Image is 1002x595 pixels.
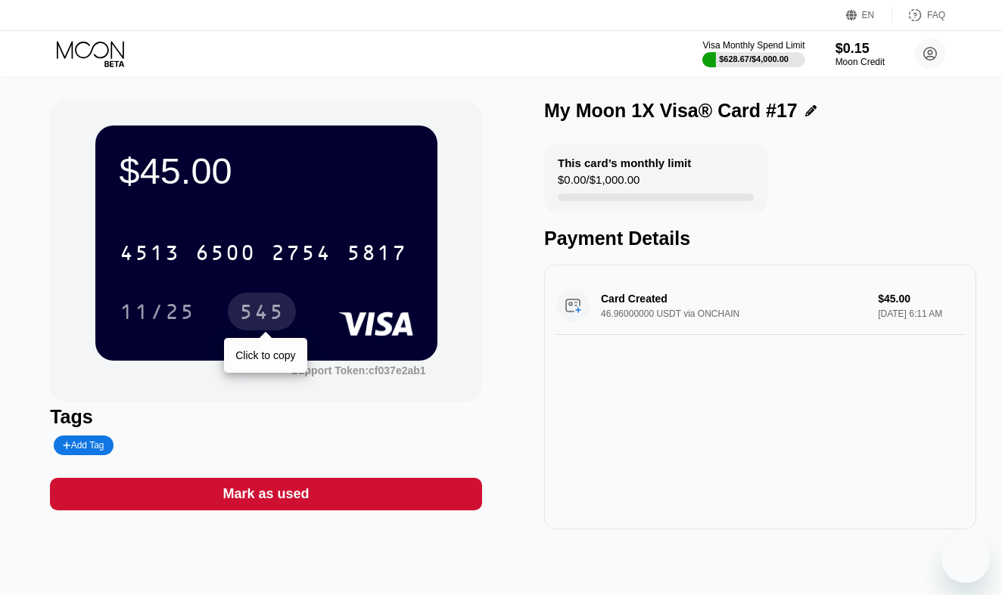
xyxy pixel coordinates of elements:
[120,243,180,267] div: 4513
[836,41,885,67] div: $0.15Moon Credit
[291,364,426,377] div: Support Token:cf037e2ab1
[836,41,885,57] div: $0.15
[544,100,798,122] div: My Moon 1X Visa® Card #17
[291,364,426,377] div: Support Token: cf037e2ab1
[558,173,639,194] div: $0.00 / $1,000.00
[862,10,875,20] div: EN
[927,10,945,20] div: FAQ
[228,293,296,330] div: 545
[239,302,285,326] div: 545
[719,54,789,64] div: $628.67 / $4,000.00
[846,8,892,23] div: EN
[836,57,885,67] div: Moon Credit
[63,440,104,451] div: Add Tag
[120,302,195,326] div: 11/25
[558,156,691,169] div: This card’s monthly limit
[50,478,482,510] div: Mark as used
[271,243,331,267] div: 2754
[223,485,310,503] div: Mark as used
[54,435,113,455] div: Add Tag
[702,40,804,51] div: Visa Monthly Spend Limit
[235,349,295,361] div: Click to copy
[544,228,976,249] div: Payment Details
[195,243,256,267] div: 6500
[110,234,416,271] div: 4513650027545817
[941,535,990,583] iframe: Button to launch messaging window
[347,243,407,267] div: 5817
[108,293,207,330] div: 11/25
[892,8,945,23] div: FAQ
[702,40,804,67] div: Visa Monthly Spend Limit$628.67/$4,000.00
[50,406,482,428] div: Tags
[120,150,413,192] div: $45.00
